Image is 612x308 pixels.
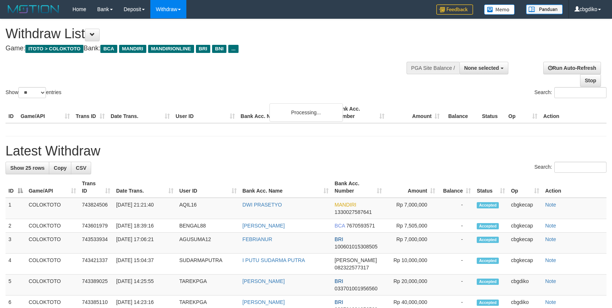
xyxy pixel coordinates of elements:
a: Note [545,299,556,305]
span: BCA [334,223,345,229]
th: Status: activate to sort column ascending [474,177,508,198]
th: Bank Acc. Name [238,102,333,123]
span: Accepted [477,202,499,208]
span: BNI [212,45,226,53]
span: Accepted [477,279,499,285]
td: - [438,233,474,254]
a: [PERSON_NAME] [243,223,285,229]
a: Note [545,202,556,208]
td: [DATE] 18:39:16 [113,219,176,233]
th: Game/API: activate to sort column ascending [26,177,79,198]
td: [DATE] 17:06:21 [113,233,176,254]
th: Amount: activate to sort column ascending [385,177,438,198]
div: PGA Site Balance / [407,62,459,74]
th: Balance [443,102,479,123]
td: - [438,219,474,233]
span: BRI [334,278,343,284]
span: Accepted [477,223,499,229]
th: Op: activate to sort column ascending [508,177,542,198]
td: Rp 7,000,000 [385,233,438,254]
label: Search: [534,87,606,98]
td: cbgkecap [508,254,542,275]
td: 5 [6,275,26,296]
th: User ID [173,102,238,123]
a: Note [545,257,556,263]
td: 743389025 [79,275,113,296]
a: [PERSON_NAME] [243,278,285,284]
a: Show 25 rows [6,162,49,174]
a: I PUTU SUDARMA PUTRA [243,257,305,263]
td: AGUSUMA12 [176,233,240,254]
select: Showentries [18,87,46,98]
td: 743601979 [79,219,113,233]
span: ITOTO > COLOKTOTO [25,45,83,53]
th: User ID: activate to sort column ascending [176,177,240,198]
td: 1 [6,198,26,219]
label: Show entries [6,87,61,98]
th: Amount [387,102,443,123]
div: Processing... [269,103,343,122]
td: 3 [6,233,26,254]
td: - [438,198,474,219]
th: Bank Acc. Number [332,102,387,123]
input: Search: [554,162,606,173]
td: [DATE] 21:21:40 [113,198,176,219]
h4: Game: Bank: [6,45,401,52]
td: Rp 10,000,000 [385,254,438,275]
span: Copy 7670593571 to clipboard [346,223,375,229]
a: FEBRIANUR [243,236,272,242]
span: BRI [334,236,343,242]
td: [DATE] 14:25:55 [113,275,176,296]
h1: Withdraw List [6,26,401,41]
span: BCA [100,45,117,53]
td: Rp 20,000,000 [385,275,438,296]
td: cbgkecap [508,233,542,254]
span: BRI [334,299,343,305]
a: CSV [71,162,91,174]
td: cbgkecap [508,198,542,219]
td: 2 [6,219,26,233]
th: Balance: activate to sort column ascending [438,177,474,198]
img: Feedback.jpg [436,4,473,15]
span: Show 25 rows [10,165,44,171]
th: Game/API [18,102,73,123]
td: COLOKTOTO [26,254,79,275]
span: ... [228,45,238,53]
span: Copy [54,165,67,171]
a: Copy [49,162,71,174]
td: - [438,275,474,296]
span: Accepted [477,300,499,306]
span: CSV [76,165,86,171]
a: [PERSON_NAME] [243,299,285,305]
th: Bank Acc. Number: activate to sort column ascending [332,177,385,198]
a: Run Auto-Refresh [543,62,601,74]
span: MANDIRIONLINE [148,45,194,53]
td: COLOKTOTO [26,275,79,296]
button: None selected [459,62,508,74]
th: Bank Acc. Name: activate to sort column ascending [240,177,332,198]
td: Rp 7,505,000 [385,219,438,233]
span: MANDIRI [334,202,356,208]
span: Copy 082322577317 to clipboard [334,265,369,271]
a: Note [545,236,556,242]
th: Trans ID [73,102,108,123]
td: COLOKTOTO [26,219,79,233]
span: Copy 033701001956560 to clipboard [334,286,377,291]
span: Accepted [477,237,499,243]
a: DWI PRASETYO [243,202,282,208]
span: Copy 100601015308505 to clipboard [334,244,377,250]
span: MANDIRI [119,45,146,53]
td: Rp 7,000,000 [385,198,438,219]
th: Action [542,177,606,198]
td: 4 [6,254,26,275]
a: Note [545,223,556,229]
th: Trans ID: activate to sort column ascending [79,177,113,198]
span: BRI [196,45,210,53]
td: cbgdiko [508,275,542,296]
th: Status [479,102,505,123]
td: COLOKTOTO [26,233,79,254]
th: ID [6,102,18,123]
td: 743421337 [79,254,113,275]
span: None selected [464,65,499,71]
span: Copy 1330027587641 to clipboard [334,209,372,215]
